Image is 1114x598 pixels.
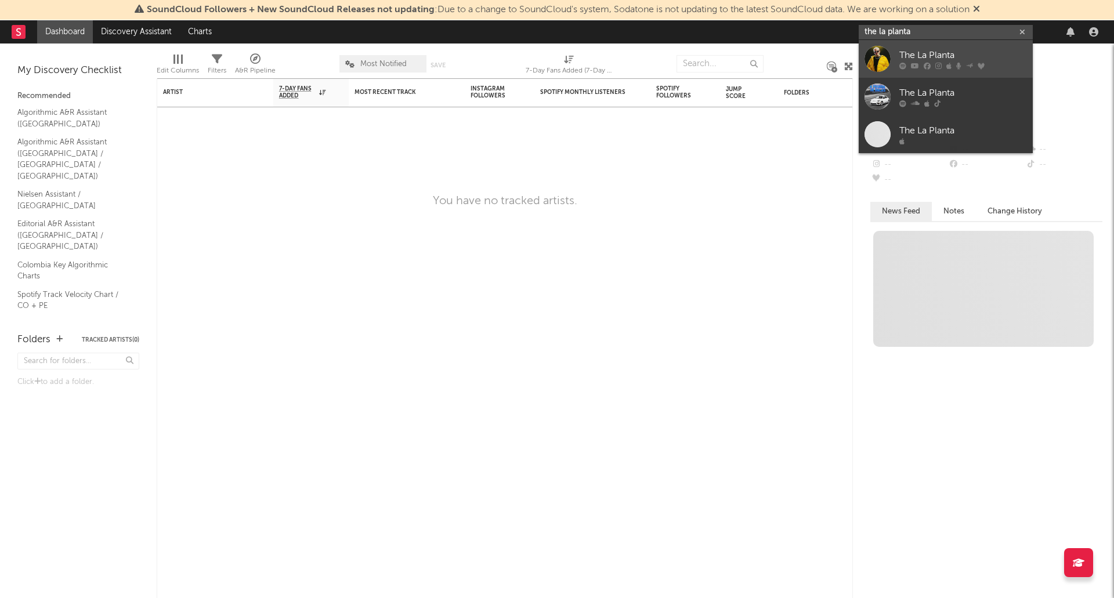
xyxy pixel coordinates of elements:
button: Save [431,62,446,68]
div: The La Planta [899,124,1027,137]
a: Colombia Key Algorithmic Charts [17,259,128,282]
div: The La Planta [899,48,1027,62]
a: Editorial A&R Assistant ([GEOGRAPHIC_DATA] / [GEOGRAPHIC_DATA]) [17,218,128,253]
div: The La Planta [899,86,1027,100]
a: Algorithmic A&R Assistant ([GEOGRAPHIC_DATA] / [GEOGRAPHIC_DATA] / [GEOGRAPHIC_DATA]) [17,136,128,182]
div: -- [947,157,1025,172]
button: Change History [976,202,1054,221]
div: -- [1025,142,1102,157]
button: Tracked Artists(0) [82,337,139,343]
input: Search for folders... [17,353,139,369]
div: 7-Day Fans Added (7-Day Fans Added) [526,49,613,83]
div: -- [870,172,947,187]
div: Folders [784,89,871,96]
div: 7-Day Fans Added (7-Day Fans Added) [526,64,613,78]
div: Artist [163,89,250,96]
input: Search... [677,55,764,73]
div: Filters [208,49,226,83]
button: Notes [932,202,976,221]
button: News Feed [870,202,932,221]
a: Dashboard [37,20,93,44]
div: Recommended [17,89,139,103]
div: Instagram Followers [471,85,511,99]
span: Most Notified [360,60,407,68]
div: Spotify Monthly Listeners [540,89,627,96]
span: SoundCloud Followers + New SoundCloud Releases not updating [147,5,435,15]
div: Jump Score [726,86,755,100]
div: -- [1025,157,1102,172]
div: You have no tracked artists. [433,194,577,208]
span: : Due to a change to SoundCloud's system, Sodatone is not updating to the latest SoundCloud data.... [147,5,970,15]
a: Algorithmic A&R Assistant ([GEOGRAPHIC_DATA]) [17,106,128,130]
span: 7-Day Fans Added [279,85,316,99]
div: Click to add a folder. [17,375,139,389]
div: A&R Pipeline [235,49,276,83]
a: Nielsen Assistant / [GEOGRAPHIC_DATA] [17,188,128,212]
div: Spotify Followers [656,85,697,99]
div: Edit Columns [157,64,199,78]
a: Discovery Assistant [93,20,180,44]
a: The La Planta [859,40,1033,78]
div: My Discovery Checklist [17,64,139,78]
div: A&R Pipeline [235,64,276,78]
span: Dismiss [973,5,980,15]
a: The La Planta [859,115,1033,153]
div: -- [870,157,947,172]
div: Edit Columns [157,49,199,83]
div: Folders [17,333,50,347]
a: The La Planta [859,78,1033,115]
div: Filters [208,64,226,78]
div: Most Recent Track [355,89,442,96]
input: Search for artists [859,25,1033,39]
a: Spotify Track Velocity Chart / CO + PE [17,288,128,312]
a: Charts [180,20,220,44]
